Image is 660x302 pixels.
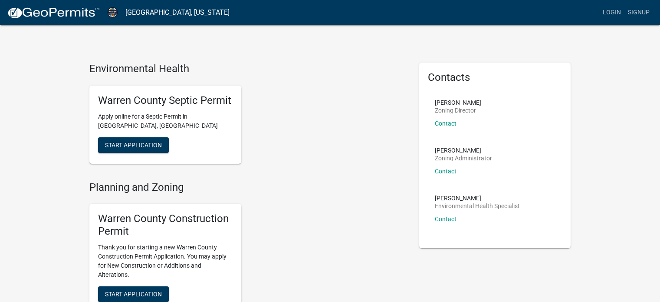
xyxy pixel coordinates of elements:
[428,71,562,84] h5: Contacts
[435,120,456,127] a: Contact
[98,243,233,279] p: Thank you for starting a new Warren County Construction Permit Application. You may apply for New...
[599,4,624,21] a: Login
[435,107,481,113] p: Zoning Director
[624,4,653,21] a: Signup
[98,112,233,130] p: Apply online for a Septic Permit in [GEOGRAPHIC_DATA], [GEOGRAPHIC_DATA]
[105,141,162,148] span: Start Application
[98,212,233,238] h5: Warren County Construction Permit
[89,181,406,194] h4: Planning and Zoning
[125,5,230,20] a: [GEOGRAPHIC_DATA], [US_STATE]
[435,147,492,153] p: [PERSON_NAME]
[89,63,406,75] h4: Environmental Health
[105,290,162,297] span: Start Application
[98,286,169,302] button: Start Application
[435,216,456,222] a: Contact
[435,195,520,201] p: [PERSON_NAME]
[435,155,492,161] p: Zoning Administrator
[98,137,169,153] button: Start Application
[435,168,456,175] a: Contact
[98,94,233,107] h5: Warren County Septic Permit
[435,203,520,209] p: Environmental Health Specialist
[435,100,481,106] p: [PERSON_NAME]
[107,7,118,18] img: Warren County, Iowa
